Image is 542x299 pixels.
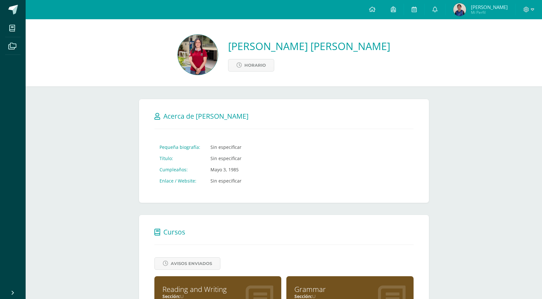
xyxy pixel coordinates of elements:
[163,227,185,236] span: Cursos
[163,112,249,121] span: Acerca de [PERSON_NAME]
[154,164,205,175] td: Cumpleaños:
[453,3,466,16] img: de6150c211cbc1f257cf4b5405fdced8.png
[205,164,247,175] td: Mayo 3, 1985
[171,258,212,269] span: Avisos Enviados
[154,257,220,270] a: Avisos Enviados
[162,284,274,294] div: Reading and Writing
[244,59,266,71] span: Horario
[154,175,205,186] td: Enlace / Website:
[471,4,508,10] span: [PERSON_NAME]
[228,39,390,53] a: [PERSON_NAME] [PERSON_NAME]
[205,153,247,164] td: Sin especificar
[205,141,247,153] td: Sin especificar
[205,175,247,186] td: Sin especificar
[154,153,205,164] td: Título:
[228,59,274,72] a: Horario
[471,10,508,15] span: Mi Perfil
[178,35,218,75] img: 7ef074e986fa32f287f56e2696279e8b.png
[294,284,406,294] div: Grammar
[154,141,205,153] td: Pequeña biografía:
